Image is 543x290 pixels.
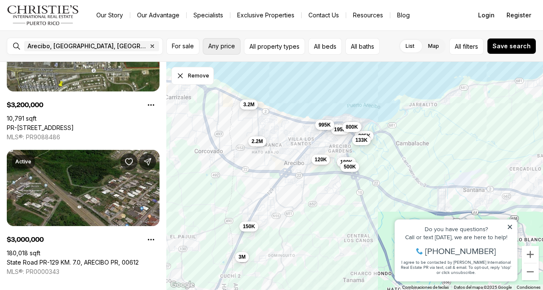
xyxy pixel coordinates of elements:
button: Save Property: State Road PR-129 KM. 7.0 [120,153,137,170]
button: 133K [352,135,371,145]
button: Allfilters [449,38,484,55]
span: 3M [238,254,246,260]
button: All property types [244,38,305,55]
span: 500K [344,163,356,170]
a: Condiciones (se abre en una nueva pestaña) [517,285,540,290]
span: I agree to be contacted by [PERSON_NAME] International Real Estate PR via text, call & email. To ... [11,52,121,68]
p: Active [15,158,31,165]
div: Do you have questions? [9,19,123,25]
label: List [399,39,421,54]
a: Our Advantage [130,9,186,21]
button: Share Property [139,153,156,170]
button: All baths [345,38,380,55]
a: State Road PR-129 KM. 7.0, ARECIBO PR, 00612 [7,259,139,266]
button: 995K [315,120,334,130]
span: 133K [355,137,368,144]
label: Map [421,39,446,54]
button: 800K [342,122,361,132]
button: 180K [337,157,356,167]
span: 150K [243,223,255,230]
span: Login [478,12,495,19]
button: 120K [311,155,330,165]
button: 3M [235,252,249,262]
div: Call or text [DATE], we are here to help! [9,27,123,33]
a: Blog [390,9,417,21]
button: Alejar [522,263,539,280]
span: Arecibo, [GEOGRAPHIC_DATA], [GEOGRAPHIC_DATA] [28,43,147,50]
span: [PHONE_NUMBER] [35,40,106,48]
img: logo [7,5,79,25]
span: 995K [319,122,331,128]
a: PR-2 AVENIDA MIRAMAR, ARECIBO PR, 00612 [7,124,74,132]
button: Register [501,7,536,24]
button: 195K [331,124,350,135]
button: 150K [239,221,258,232]
span: 2.2M [252,138,263,145]
a: Resources [346,9,390,21]
button: 500K [340,162,359,172]
span: 180K [340,159,353,166]
span: 120K [315,156,327,163]
button: 385K [355,131,374,141]
button: 3.2M [240,99,258,110]
span: filters [463,42,478,51]
button: Any price [203,38,241,55]
button: Acercar [522,246,539,263]
button: For sale [166,38,199,55]
span: Register [507,12,531,19]
span: For sale [172,43,194,50]
a: Exclusive Properties [230,9,301,21]
span: 3.2M [243,101,255,108]
span: All [455,42,461,51]
span: Datos del mapa ©2025 Google [454,285,512,290]
span: 385K [358,133,370,139]
a: Our Story [90,9,130,21]
button: Contact Us [302,9,346,21]
span: 195K [334,126,347,133]
span: Save search [493,43,531,50]
button: All beds [308,38,342,55]
button: Property options [143,97,160,113]
button: Dismiss drawing [171,67,214,85]
button: 2.2M [248,136,266,146]
button: Property options [143,231,160,248]
a: Specialists [187,9,230,21]
span: 800K [346,124,358,130]
button: Login [473,7,500,24]
button: Save search [487,38,536,54]
span: Any price [208,43,235,50]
